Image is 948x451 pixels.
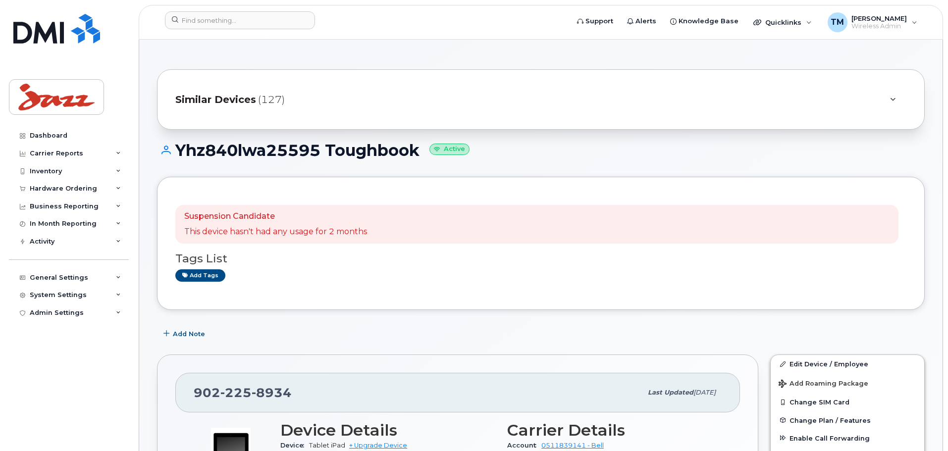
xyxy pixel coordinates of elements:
[157,325,213,343] button: Add Note
[258,93,285,107] span: (127)
[541,442,604,449] a: 0511839141 - Bell
[349,442,407,449] a: + Upgrade Device
[309,442,345,449] span: Tablet iPad
[175,252,906,265] h3: Tags List
[507,421,722,439] h3: Carrier Details
[220,385,252,400] span: 225
[771,373,924,393] button: Add Roaming Package
[252,385,292,400] span: 8934
[779,380,868,389] span: Add Roaming Package
[771,429,924,447] button: Enable Call Forwarding
[175,269,225,282] a: Add tags
[184,211,367,222] p: Suspension Candidate
[790,416,871,424] span: Change Plan / Features
[173,329,205,339] span: Add Note
[175,93,256,107] span: Similar Devices
[157,142,925,159] h1: Yhz840lwa25595 Toughbook
[771,393,924,411] button: Change SIM Card
[280,421,495,439] h3: Device Details
[790,434,870,442] span: Enable Call Forwarding
[429,144,470,155] small: Active
[184,226,367,238] p: This device hasn't had any usage for 2 months
[693,389,716,396] span: [DATE]
[771,355,924,373] a: Edit Device / Employee
[507,442,541,449] span: Account
[648,389,693,396] span: Last updated
[771,411,924,429] button: Change Plan / Features
[194,385,292,400] span: 902
[280,442,309,449] span: Device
